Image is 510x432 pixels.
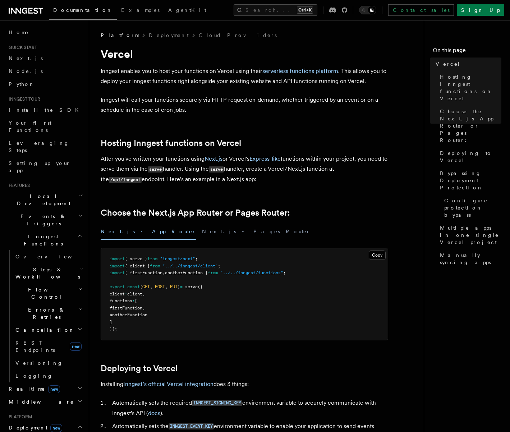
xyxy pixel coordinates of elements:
span: "inngest/next" [160,256,195,261]
a: Cloud Providers [199,32,277,39]
span: Leveraging Steps [9,140,69,153]
span: Deployment [6,424,62,431]
a: Express-like [249,155,281,162]
span: { client } [125,263,150,268]
code: serve [148,166,163,173]
a: Home [6,26,84,39]
span: Overview [15,254,89,259]
a: Overview [13,250,84,263]
span: import [110,270,125,275]
span: , [150,284,152,289]
span: }); [110,326,117,331]
span: Logging [15,373,53,379]
span: Middleware [6,398,74,405]
span: Configure protection bypass [444,197,501,219]
span: Flow Control [13,286,78,300]
span: Local Development [6,193,78,207]
span: , [142,291,145,297]
span: { serve } [125,256,147,261]
a: Deployment [149,32,189,39]
button: Next.js - Pages Router [202,224,311,240]
a: INNGEST_SIGNING_KEY [192,399,242,406]
span: Install the SDK [9,107,83,113]
span: export [110,284,125,289]
span: Realtime [6,385,60,392]
span: Your first Functions [9,120,51,133]
span: , [162,270,165,275]
a: Contact sales [388,4,454,16]
span: Steps & Workflows [13,266,80,280]
span: Platform [6,414,32,420]
a: Node.js [6,65,84,78]
span: Versioning [15,360,63,366]
span: Hosting Inngest functions on Vercel [440,73,501,102]
button: Search...Ctrl+K [234,4,317,16]
a: Leveraging Steps [6,137,84,157]
span: AgentKit [168,7,206,13]
span: Events & Triggers [6,213,78,227]
a: Your first Functions [6,116,84,137]
span: , [165,284,167,289]
a: Choose the Next.js App Router or Pages Router: [101,208,290,218]
span: client [127,291,142,297]
span: = [180,284,183,289]
a: Deploying to Vercel [437,147,501,167]
span: ({ [198,284,203,289]
a: Multiple apps in one single Vercel project [437,221,501,249]
code: serve [209,166,224,173]
a: Examples [117,2,164,19]
span: Vercel [436,60,460,68]
span: Deploying to Vercel [440,150,501,164]
span: from [147,256,157,261]
span: : [125,291,127,297]
button: Next.js - App Router [101,224,196,240]
span: Cancellation [13,326,75,334]
span: Setting up your app [9,160,70,173]
span: client [110,291,125,297]
button: Events & Triggers [6,210,84,230]
a: Install the SDK [6,104,84,116]
button: Inngest Functions [6,230,84,250]
span: POST [155,284,165,289]
span: Choose the Next.js App Router or Pages Router: [440,108,501,144]
span: new [70,342,82,351]
button: Flow Control [13,283,84,303]
span: [ [135,298,137,303]
p: Installing does 3 things: [101,379,388,389]
code: INNGEST_EVENT_KEY [169,423,214,429]
code: /api/inngest [109,177,142,183]
a: Logging [13,369,84,382]
a: Hosting Inngest functions on Vercel [437,70,501,105]
a: docs [148,410,160,417]
span: Python [9,81,35,87]
span: Next.js [9,55,43,61]
span: REST Endpoints [15,340,55,353]
button: Cancellation [13,323,84,336]
span: ; [195,256,198,261]
span: const [127,284,140,289]
a: Next.js [6,52,84,65]
span: : [132,298,135,303]
span: } [178,284,180,289]
a: Choose the Next.js App Router or Pages Router: [437,105,501,147]
li: Automatically sets the required environment variable to securely communicate with Inngest's API ( ). [110,398,388,418]
span: Errors & Retries [13,306,78,321]
span: { firstFunction [125,270,162,275]
a: Deploying to Vercel [101,363,178,373]
a: AgentKit [164,2,211,19]
span: Examples [121,7,160,13]
a: Python [6,78,84,91]
span: Quick start [6,45,37,50]
span: new [50,424,62,432]
span: Home [9,29,29,36]
span: Inngest Functions [6,233,78,247]
a: Versioning [13,357,84,369]
kbd: Ctrl+K [297,6,313,14]
span: , [142,305,145,311]
button: Steps & Workflows [13,263,84,283]
span: anotherFunction } [165,270,208,275]
a: Sign Up [457,4,504,16]
a: Configure protection bypass [441,194,501,221]
span: import [110,256,125,261]
button: Realtimenew [6,382,84,395]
